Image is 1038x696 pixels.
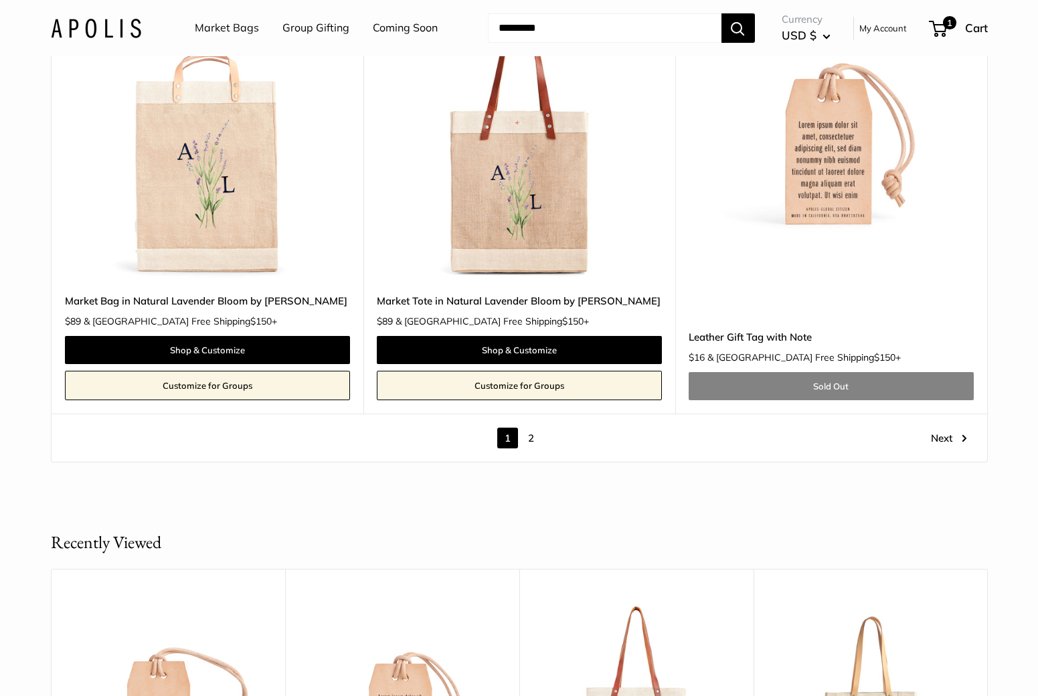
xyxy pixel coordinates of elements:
img: Apolis [51,18,141,37]
a: Leather Gift Tag with Note [689,329,974,345]
span: $89 [65,315,81,327]
a: 1 Cart [930,17,988,39]
span: USD $ [782,28,816,42]
span: & [GEOGRAPHIC_DATA] Free Shipping + [396,317,589,326]
h2: Recently Viewed [51,529,161,555]
span: $89 [377,315,393,327]
span: Cart [965,21,988,35]
a: Customize for Groups [65,371,350,400]
a: Market Tote in Natural Lavender Bloom by [PERSON_NAME] [377,293,662,309]
span: $150 [250,315,272,327]
span: $150 [562,315,584,327]
span: & [GEOGRAPHIC_DATA] Free Shipping + [84,317,277,326]
a: Shop & Customize [65,336,350,364]
a: 2 [521,428,541,448]
a: Shop & Customize [377,336,662,364]
a: Market Bags [195,18,259,38]
span: 1 [942,16,956,29]
span: 1 [497,428,518,448]
a: Group Gifting [282,18,349,38]
button: USD $ [782,25,831,46]
a: Market Bag in Natural Lavender Bloom by [PERSON_NAME] [65,293,350,309]
span: $150 [874,351,895,363]
button: Search [721,13,755,43]
span: & [GEOGRAPHIC_DATA] Free Shipping + [707,353,901,362]
span: $16 [689,351,705,363]
a: Sold Out [689,372,974,400]
input: Search... [488,13,721,43]
a: My Account [859,20,907,36]
a: Next [931,428,967,448]
a: Coming Soon [373,18,438,38]
a: Customize for Groups [377,371,662,400]
span: Currency [782,10,831,29]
